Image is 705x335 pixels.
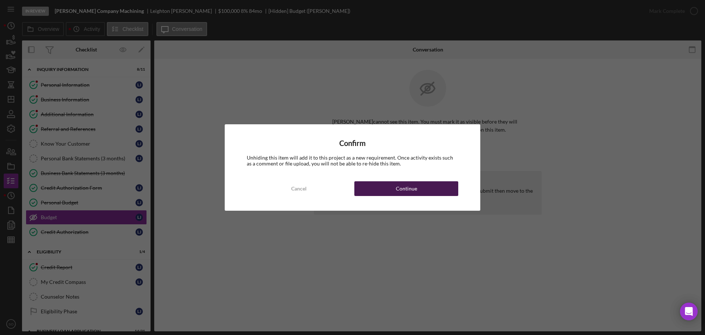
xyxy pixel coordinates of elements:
div: Continue [396,181,417,196]
div: Unhiding this item will add it to this project as a new requirement. Once activity exists such as... [247,155,458,167]
h4: Confirm [247,139,458,147]
div: Open Intercom Messenger [680,303,698,320]
button: Continue [354,181,458,196]
div: Cancel [291,181,307,196]
button: Cancel [247,181,351,196]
